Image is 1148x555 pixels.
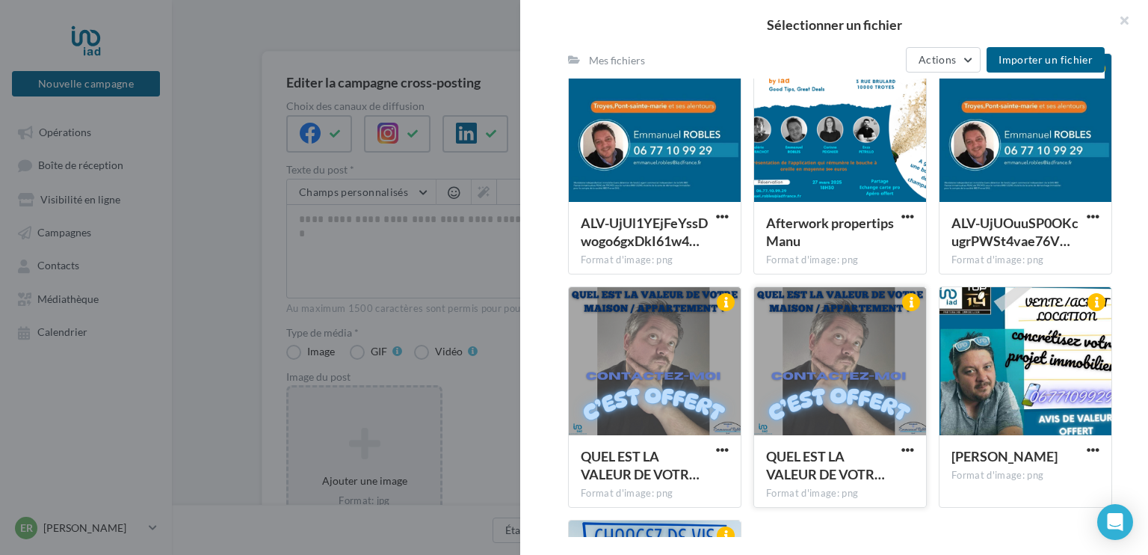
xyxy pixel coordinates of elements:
span: Importer un fichier [999,53,1093,66]
div: Format d'image: png [766,487,914,500]
span: ALV-UjUl1YEjFeYssDwogo6gxDkI61w42UKyZaWM_sWKqHlARwLK9buc [581,215,708,249]
div: Format d'image: png [581,487,729,500]
div: Format d'image: png [766,254,914,267]
button: Actions [906,47,981,73]
span: Actions [919,53,956,66]
span: Afterwork propertips Manu [766,215,894,249]
h2: Sélectionner un fichier [544,18,1124,31]
div: Mes fichiers [589,53,645,68]
div: Open Intercom Messenger [1097,504,1133,540]
div: Format d'image: png [951,254,1099,267]
div: Format d'image: png [581,254,729,267]
span: ALV-UjUOuuSP0OKcugrPWSt4vae76VGARj4D5SL32aSClFEyhkaa30e7 [951,215,1078,249]
span: QUEL EST LA VALEUR DE VOTRE MAISON APPARTEMENT (1) [766,448,885,482]
div: Format d'image: png [951,469,1099,482]
span: QUEL EST LA VALEUR DE VOTRE MAISON APPARTEMENT (1) [581,448,700,482]
span: ROBLES EMMANUEL [951,448,1058,464]
button: Importer un fichier [987,47,1105,73]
